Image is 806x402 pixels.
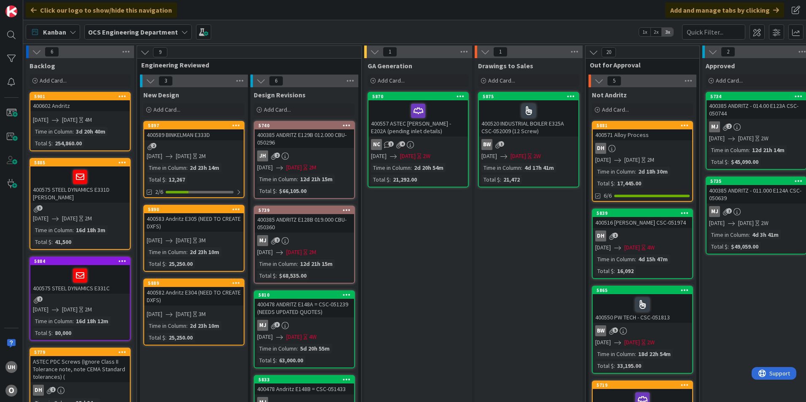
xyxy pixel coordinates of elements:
[709,219,725,228] span: [DATE]
[147,152,162,161] span: [DATE]
[383,47,397,57] span: 1
[615,266,636,276] div: 16,092
[62,115,78,124] span: [DATE]
[592,209,693,279] a: 5839400516 [PERSON_NAME] CSC-051974DH[DATE][DATE]4WTime in Column:4d 15h 47mTotal $:16,092
[707,177,806,204] div: 5735400385 ANDRITZ - 011.000 E124A CSC- 050639
[74,316,110,326] div: 16d 18h 12m
[378,77,405,84] span: Add Card...
[709,230,749,239] div: Time in Column
[277,186,309,196] div: $66,105.00
[297,174,298,184] span: :
[309,248,316,257] div: 2M
[165,259,167,268] span: :
[147,310,162,319] span: [DATE]
[412,163,446,172] div: 2d 20h 54m
[298,259,335,268] div: 12d 21h 15m
[255,291,354,317] div: 5810400478 ANDRITZ E148A = CSC-051239 (NEEDS UPDATED QUOTES)
[614,361,615,370] span: :
[709,242,728,251] div: Total $
[88,28,178,36] b: OCS Engineering Department
[391,175,419,184] div: 21,292.00
[33,328,51,338] div: Total $
[372,94,468,99] div: 5870
[257,356,276,365] div: Total $
[636,167,670,176] div: 2d 18h 30m
[51,139,53,148] span: :
[710,178,806,184] div: 5735
[592,286,693,374] a: 5865400550 PW TECH - CSC-051813BW[DATE][DATE]2WTime in Column:18d 22h 54mTotal $:33,195.00
[309,332,317,341] div: 4W
[400,152,416,161] span: [DATE]
[483,94,578,99] div: 5875
[368,139,468,150] div: NC
[258,292,354,298] div: 5810
[30,166,130,203] div: 400575 STEEL DYNAMICS E331D [PERSON_NAME]
[277,356,305,365] div: 63,000.00
[593,209,692,217] div: 5839
[30,92,131,151] a: 5901400602 Andritz[DATE][DATE]4MTime in Column:3d 20h 40mTotal $:254,860.00
[147,321,186,330] div: Time in Column
[716,77,743,84] span: Add Card...
[255,383,354,394] div: 400478 Andritz E148B = CSC-051433
[707,100,806,119] div: 400385 ANDRITZ - 014.00 E123A CSC-050744
[73,127,74,136] span: :
[709,134,725,143] span: [DATE]
[707,93,806,119] div: 5734400385 ANDRITZ - 014.00 E123A CSC-050744
[257,259,297,268] div: Time in Column
[614,266,615,276] span: :
[30,385,130,396] div: DH
[30,158,131,250] a: 5885400575 STEEL DYNAMICS E331D [PERSON_NAME][DATE][DATE]2MTime in Column:16d 18h 3mTotal $:41,500
[593,143,692,154] div: DH
[176,152,191,161] span: [DATE]
[368,92,469,188] a: 5870400557 ASTEC [PERSON_NAME] - E202A (pending inlet details)NC[DATE][DATE]2WTime in Column:2d 2...
[30,62,55,70] span: Backlog
[596,123,692,129] div: 5881
[199,152,206,161] div: 2M
[188,247,221,257] div: 2d 23h 10m
[647,243,655,252] div: 4W
[147,259,165,268] div: Total $
[30,257,130,294] div: 5884400575 STEEL DYNAMICS E331C
[595,361,614,370] div: Total $
[533,152,541,161] div: 2W
[707,206,806,217] div: MJ
[400,141,405,147] span: 4
[144,206,244,213] div: 5890
[478,92,579,188] a: 5875400520 INDUSTRIAL BOILER E325A CSC-052009 (12 Screw)BW[DATE][DATE]2WTime in Column:4d 17h 41m...
[53,328,73,338] div: 80,000
[257,344,297,353] div: Time in Column
[143,279,244,346] a: 5889400582 Andritz E304 (NEED TO CREATE DXFS)[DATE][DATE]3MTime in Column:2d 23h 10mTotal $:25,25...
[499,141,504,147] span: 1
[45,47,59,57] span: 6
[726,123,732,129] span: 2
[33,214,48,223] span: [DATE]
[43,27,66,37] span: Kanban
[274,237,280,243] span: 2
[615,179,643,188] div: 17,445.00
[639,28,650,36] span: 1x
[199,310,206,319] div: 3M
[636,255,670,264] div: 4d 15h 47m
[155,188,163,196] span: 2/6
[388,141,394,147] span: 1
[30,348,130,382] div: 5779ASTEC PDC Screws (Ignore Class II Tolerance note, note CEMA Standard tolerances) (
[34,349,130,355] div: 5779
[153,47,167,57] span: 9
[257,186,276,196] div: Total $
[144,279,244,306] div: 5889400582 Andritz E304 (NEED TO CREATE DXFS)
[595,167,635,176] div: Time in Column
[37,296,43,302] span: 2
[707,177,806,185] div: 5735
[286,248,302,257] span: [DATE]
[750,230,781,239] div: 4d 3h 41m
[297,344,298,353] span: :
[738,219,754,228] span: [DATE]
[593,209,692,228] div: 5839400516 [PERSON_NAME] CSC-051974
[604,191,612,200] span: 6/6
[30,257,131,341] a: 5884400575 STEEL DYNAMICS E331C[DATE][DATE]2MTime in Column:16d 18h 12mTotal $:80,000
[635,167,636,176] span: :
[73,316,74,326] span: :
[147,333,165,342] div: Total $
[726,208,732,214] span: 2
[595,266,614,276] div: Total $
